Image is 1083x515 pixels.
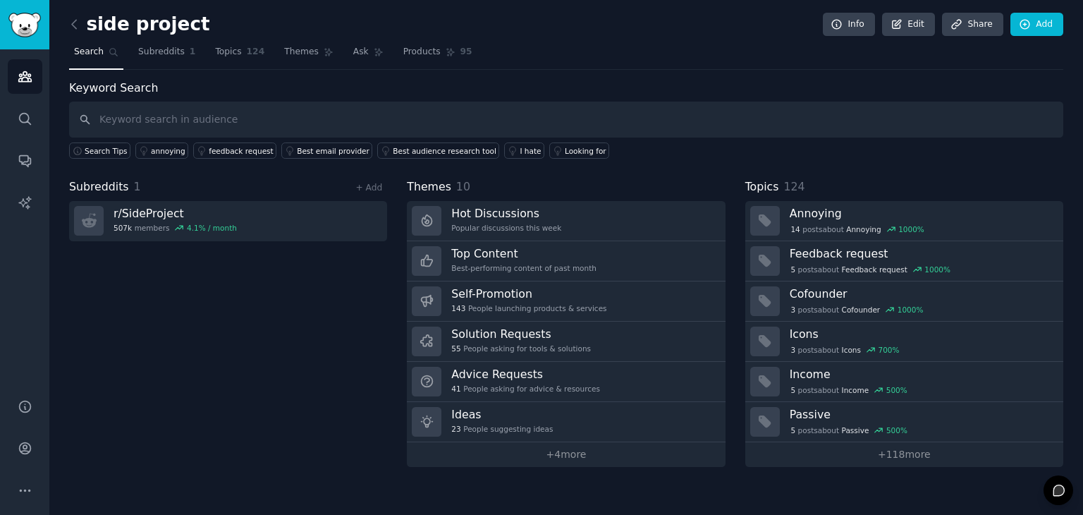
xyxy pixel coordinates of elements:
span: 14 [790,224,800,234]
span: 1 [134,180,141,193]
h3: Solution Requests [451,327,591,341]
span: Annoying [846,224,881,234]
a: Ask [348,41,388,70]
a: Topics124 [210,41,269,70]
a: Solution Requests55People asking for tools & solutions [407,322,725,362]
span: 5 [790,425,795,435]
div: People launching products & services [451,303,606,313]
a: Feedback request5postsaboutFeedback request1000% [745,241,1063,281]
span: 1 [190,46,196,59]
a: r/SideProject507kmembers4.1% / month [69,201,387,241]
a: Themes [279,41,338,70]
a: Hot DiscussionsPopular discussions this week [407,201,725,241]
div: post s about [790,223,926,236]
h3: Cofounder [790,286,1053,301]
span: Themes [407,178,451,196]
a: Add [1010,13,1063,37]
h3: Advice Requests [451,367,600,382]
span: 124 [247,46,265,59]
div: Looking for [565,146,606,156]
a: Top ContentBest-performing content of past month [407,241,725,281]
a: +4more [407,442,725,467]
a: Cofounder3postsaboutCofounder1000% [745,281,1063,322]
span: 55 [451,344,460,353]
h3: Hot Discussions [451,206,561,221]
span: Income [842,385,869,395]
span: Topics [745,178,779,196]
a: Share [942,13,1003,37]
span: Feedback request [842,265,907,274]
a: +118more [745,442,1063,467]
div: Popular discussions this week [451,223,561,233]
a: Search [69,41,123,70]
a: + Add [355,183,382,193]
span: 41 [451,384,460,394]
a: Income5postsaboutIncome500% [745,362,1063,402]
div: post s about [790,303,925,316]
a: Self-Promotion143People launching products & services [407,281,725,322]
div: People asking for advice & resources [451,384,600,394]
div: Best email provider [297,146,369,156]
input: Keyword search in audience [69,102,1063,138]
a: Products95 [398,41,477,70]
div: 1000 % [898,305,924,315]
div: post s about [790,384,909,396]
div: members [114,223,237,233]
span: Passive [842,425,869,435]
span: 23 [451,424,460,434]
span: 3 [790,345,795,355]
div: 500 % [886,385,907,395]
a: annoying [135,143,188,159]
div: Best-performing content of past month [451,263,596,273]
a: Edit [882,13,935,37]
a: Annoying14postsaboutAnnoying1000% [745,201,1063,241]
a: Best audience research tool [377,143,499,159]
span: Topics [215,46,241,59]
label: Keyword Search [69,81,158,95]
a: I hate [504,143,544,159]
div: post s about [790,344,901,356]
h3: Self-Promotion [451,286,606,301]
div: post s about [790,263,952,276]
h3: Icons [790,327,1053,341]
span: 3 [790,305,795,315]
span: Cofounder [842,305,881,315]
span: 124 [783,180,804,193]
div: 500 % [886,425,907,435]
a: Info [823,13,875,37]
div: 1000 % [898,224,924,234]
div: I hate [520,146,541,156]
h3: Ideas [451,407,553,422]
a: Subreddits1 [133,41,200,70]
span: Icons [842,345,861,355]
div: feedback request [209,146,274,156]
span: Subreddits [69,178,129,196]
img: GummySearch logo [8,13,41,37]
div: Best audience research tool [393,146,496,156]
div: post s about [790,424,909,437]
a: Looking for [549,143,609,159]
a: feedback request [193,143,276,159]
span: Search Tips [85,146,128,156]
span: 10 [456,180,470,193]
span: 5 [790,385,795,395]
div: annoying [151,146,185,156]
h3: Passive [790,407,1053,422]
h3: r/ SideProject [114,206,237,221]
span: Products [403,46,441,59]
h3: Income [790,367,1053,382]
div: 700 % [878,345,899,355]
div: 1000 % [924,265,950,274]
span: Search [74,46,104,59]
span: 95 [460,46,472,59]
span: Subreddits [138,46,185,59]
h3: Annoying [790,206,1053,221]
span: Ask [353,46,369,59]
a: Advice Requests41People asking for advice & resources [407,362,725,402]
a: Ideas23People suggesting ideas [407,402,725,442]
div: People suggesting ideas [451,424,553,434]
a: Icons3postsaboutIcons700% [745,322,1063,362]
h2: side project [69,13,210,36]
span: 5 [790,265,795,274]
span: 507k [114,223,132,233]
